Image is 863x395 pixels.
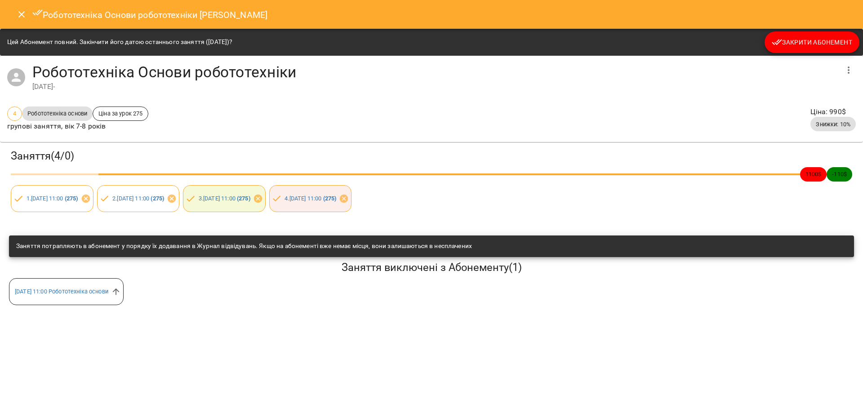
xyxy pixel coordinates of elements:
h4: Робототехніка Основи робототехніки [32,63,838,81]
p: Ціна : 990 $ [810,107,856,117]
div: [DATE] - [32,81,838,92]
a: 2.[DATE] 11:00 (275) [112,195,164,202]
div: 4.[DATE] 11:00 (275) [269,185,352,212]
span: Знижки: 10% [810,120,856,129]
b: ( 275 ) [151,195,164,202]
div: [DATE] 11:00 Робототехніка основи [9,278,124,305]
div: 1.[DATE] 11:00 (275) [11,185,93,212]
span: 1100 $ [800,170,827,178]
span: Робототехніка основи [22,109,93,118]
b: ( 275 ) [323,195,337,202]
div: 3.[DATE] 11:00 (275) [183,185,266,212]
button: Закрити Абонемент [765,31,859,53]
span: Ціна за урок 275 [93,109,148,118]
div: 2.[DATE] 11:00 (275) [97,185,180,212]
h5: Заняття виключені з Абонементу ( 1 ) [9,261,854,275]
h3: Заняття ( 4 / 0 ) [11,149,852,163]
a: 1.[DATE] 11:00 (275) [27,195,78,202]
b: ( 275 ) [237,195,250,202]
span: -110 $ [827,170,852,178]
a: 3.[DATE] 11:00 (275) [199,195,250,202]
span: Закрити Абонемент [772,37,852,48]
b: ( 275 ) [65,195,78,202]
span: 4 [8,109,22,118]
a: [DATE] 11:00 Робототехніка основи [15,288,108,295]
div: Цей Абонемент повний. Закінчити його датою останнього заняття ([DATE])? [7,34,232,50]
p: групові заняття, вік 7-8 років [7,121,148,132]
button: Close [11,4,32,25]
a: 4.[DATE] 11:00 (275) [285,195,336,202]
div: Заняття потрапляють в абонемент у порядку їх додавання в Журнал відвідувань. Якщо на абонементі в... [16,238,472,254]
h6: Робототехніка Основи робототехніки [PERSON_NAME] [32,7,268,22]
